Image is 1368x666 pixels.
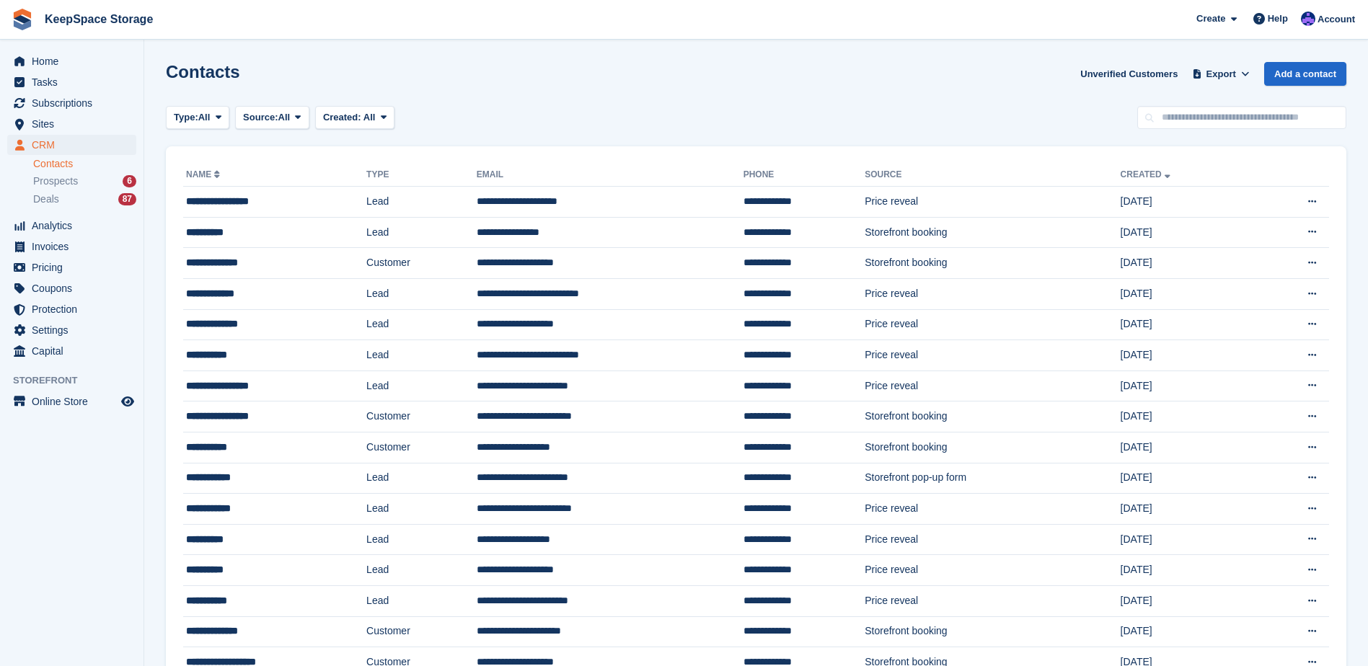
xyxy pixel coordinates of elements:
a: Created [1121,169,1173,179]
td: [DATE] [1121,309,1253,340]
h1: Contacts [166,62,240,81]
td: [DATE] [1121,494,1253,525]
td: Lead [366,524,477,555]
td: Price reveal [865,494,1120,525]
td: Price reveal [865,309,1120,340]
td: Lead [366,555,477,586]
a: menu [7,135,136,155]
a: Name [186,169,223,179]
td: Storefront booking [865,217,1120,248]
td: [DATE] [1121,248,1253,279]
td: [DATE] [1121,340,1253,371]
span: Pricing [32,257,118,277]
span: Type: [174,110,198,125]
span: Storefront [13,373,144,388]
span: Account [1318,12,1355,27]
span: Tasks [32,72,118,92]
td: [DATE] [1121,217,1253,248]
span: Prospects [33,174,78,188]
a: menu [7,391,136,412]
a: Deals 87 [33,192,136,207]
td: Storefront booking [865,248,1120,279]
td: Lead [366,278,477,309]
td: Storefront booking [865,432,1120,463]
td: Price reveal [865,340,1120,371]
span: Created: [323,112,361,123]
th: Source [865,164,1120,187]
span: Help [1268,12,1288,26]
td: Lead [366,463,477,494]
span: All [198,110,211,125]
td: Price reveal [865,524,1120,555]
a: Unverified Customers [1074,62,1183,86]
td: Customer [366,432,477,463]
td: Storefront booking [865,401,1120,432]
td: Price reveal [865,585,1120,616]
td: Lead [366,585,477,616]
td: Lead [366,494,477,525]
span: CRM [32,135,118,155]
td: [DATE] [1121,463,1253,494]
span: Analytics [32,216,118,236]
a: menu [7,216,136,236]
button: Export [1189,62,1253,86]
td: Lead [366,309,477,340]
img: stora-icon-8386f47178a22dfd0bd8f6a31ec36ba5ce8667c1dd55bd0f319d3a0aa187defe.svg [12,9,33,30]
span: All [278,110,291,125]
td: [DATE] [1121,278,1253,309]
a: menu [7,93,136,113]
td: [DATE] [1121,585,1253,616]
a: menu [7,257,136,277]
td: Lead [366,340,477,371]
span: Subscriptions [32,93,118,113]
th: Email [477,164,743,187]
a: menu [7,114,136,134]
span: All [363,112,376,123]
span: Protection [32,299,118,319]
a: Preview store [119,393,136,410]
td: [DATE] [1121,370,1253,401]
img: Chloe Clark [1301,12,1315,26]
td: Lead [366,187,477,218]
span: Deals [33,192,59,206]
span: Sites [32,114,118,134]
a: Add a contact [1264,62,1346,86]
a: menu [7,72,136,92]
button: Created: All [315,106,394,130]
td: Price reveal [865,278,1120,309]
button: Type: All [166,106,229,130]
span: Online Store [32,391,118,412]
a: Prospects 6 [33,174,136,189]
div: 87 [118,193,136,205]
td: Lead [366,370,477,401]
td: Customer [366,616,477,647]
a: menu [7,236,136,257]
td: Storefront booking [865,616,1120,647]
th: Type [366,164,477,187]
td: Price reveal [865,187,1120,218]
a: Contacts [33,157,136,171]
span: Settings [32,320,118,340]
a: KeepSpace Storage [39,7,159,31]
a: menu [7,320,136,340]
td: Customer [366,248,477,279]
div: 6 [123,175,136,187]
span: Invoices [32,236,118,257]
span: Home [32,51,118,71]
th: Phone [743,164,865,187]
a: menu [7,299,136,319]
td: Lead [366,217,477,248]
td: [DATE] [1121,555,1253,586]
span: Export [1206,67,1236,81]
td: [DATE] [1121,616,1253,647]
a: menu [7,278,136,298]
span: Coupons [32,278,118,298]
span: Create [1196,12,1225,26]
a: menu [7,341,136,361]
span: Capital [32,341,118,361]
td: Customer [366,401,477,432]
a: menu [7,51,136,71]
td: [DATE] [1121,432,1253,463]
td: Storefront pop-up form [865,463,1120,494]
td: [DATE] [1121,401,1253,432]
